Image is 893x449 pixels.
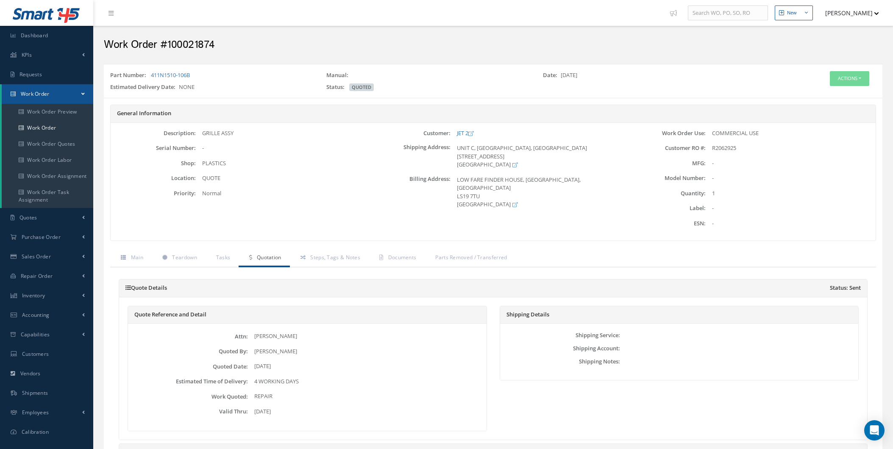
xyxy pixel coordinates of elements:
a: Teardown [152,249,206,267]
span: Accounting [22,311,50,319]
span: Work Order [21,90,50,97]
label: Status: [326,83,348,91]
label: Location: [111,175,196,181]
div: UNIT C, [GEOGRAPHIC_DATA], [GEOGRAPHIC_DATA] [STREET_ADDRESS] [GEOGRAPHIC_DATA] [451,144,620,169]
label: Customer: [366,130,451,136]
span: Sales Order [22,253,51,260]
label: Date: [543,71,561,80]
div: - [706,219,876,228]
label: Manual: [326,71,352,80]
span: Purchase Order [22,233,61,241]
label: Work Order Use: [620,130,706,136]
a: Work Order Preview [2,104,93,120]
div: [DATE] [248,362,484,371]
span: Shipments [22,389,48,396]
button: [PERSON_NAME] [817,5,879,21]
span: Quotes [19,214,37,221]
button: New [775,6,813,20]
label: Description: [111,130,196,136]
span: Parts Removed / Transferred [435,254,507,261]
div: REPAIR [248,392,484,401]
input: Search WO, PO, SO, RO [688,6,768,21]
label: Model Number: [620,175,706,181]
div: - [706,159,876,168]
span: Calibration [22,428,49,435]
a: Work Order Task Assignment [2,184,93,208]
h2: Work Order #100021874 [104,39,882,51]
a: Main [110,249,152,267]
label: Valid Thru: [130,408,248,415]
a: Steps, Tags & Notes [290,249,369,267]
span: Tasks [216,254,231,261]
span: Quotation [257,254,281,261]
label: Quantity: [620,190,706,197]
span: Vendors [20,370,41,377]
h5: General Information [117,110,869,117]
a: Tasks [206,249,239,267]
label: Shipping Service: [502,332,620,338]
button: Actions [830,71,869,86]
span: KPIs [22,51,32,58]
span: Dashboard [21,32,48,39]
span: Main [131,254,143,261]
label: Priority: [111,190,196,197]
span: Repair Order [21,272,53,280]
label: Shipping Account: [502,345,620,352]
span: Documents [388,254,417,261]
label: Part Number: [110,71,150,80]
a: Parts Removed / Transferred [425,249,515,267]
label: Label: [620,205,706,211]
a: Documents [369,249,425,267]
label: Estimated Time of Delivery: [130,378,248,385]
div: PLASTICS [196,159,366,168]
div: Normal [196,189,366,198]
label: MFG: [620,160,706,166]
label: Shipping Notes: [502,358,620,365]
div: 1 [706,189,876,198]
div: [PERSON_NAME] [248,332,484,341]
a: Work Order Assignment [2,168,93,184]
span: - [202,144,204,152]
label: Work Quoted: [130,394,248,400]
h5: Quote Reference and Detail [134,311,480,318]
a: Quotation [239,249,289,267]
div: [PERSON_NAME] [248,347,484,356]
h5: Shipping Details [506,311,852,318]
label: Attn: [130,333,248,340]
label: Customer RO #: [620,145,706,151]
span: Status: Sent [830,285,861,291]
div: GRILLE ASSY [196,129,366,138]
span: Requests [19,71,42,78]
label: Quoted Date: [130,363,248,370]
div: 4 WORKING DAYS [248,377,484,386]
label: Billing Address: [366,176,451,209]
div: QUOTE [196,174,366,183]
div: - [706,174,876,183]
span: Employees [22,409,49,416]
a: 411N1510-106B [151,71,190,79]
div: Open Intercom Messenger [864,420,885,441]
a: Work Order Quotes [2,136,93,152]
a: Quote Details [125,284,167,291]
span: QUOTED [349,83,374,91]
a: JET 2 [457,129,473,137]
label: Quoted By: [130,348,248,355]
span: Steps, Tags & Notes [310,254,360,261]
label: Estimated Delivery Date: [110,83,179,91]
div: NONE [104,83,320,95]
div: - [706,204,876,213]
label: ESN: [620,220,706,227]
a: Work Order [2,120,93,136]
div: New [787,9,797,17]
span: Teardown [172,254,197,261]
label: Shipping Address: [366,144,451,169]
div: [DATE] [248,407,484,416]
label: Serial Number: [111,145,196,151]
span: R2062925 [712,144,736,152]
div: LOW FARE FINDER HOUSE, [GEOGRAPHIC_DATA], [GEOGRAPHIC_DATA] LS19 7TU [GEOGRAPHIC_DATA] [451,176,620,209]
a: Work Order [2,84,93,104]
div: COMMERCIAL USE [706,129,876,138]
span: Capabilities [21,331,50,338]
span: Customers [22,350,49,358]
a: Work Order Labor [2,152,93,168]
